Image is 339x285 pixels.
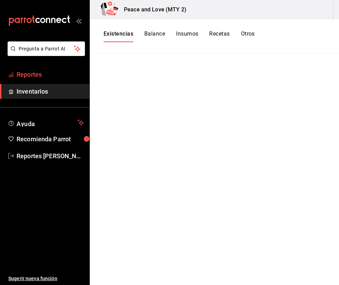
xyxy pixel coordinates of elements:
[8,41,85,56] button: Pregunta a Parrot AI
[76,18,81,23] button: open_drawer_menu
[5,50,85,57] a: Pregunta a Parrot AI
[17,134,84,144] span: Recomienda Parrot
[104,30,255,42] div: navigation tabs
[8,275,84,282] span: Sugerir nueva función
[118,6,186,14] h3: Peace and Love (MTY 2)
[19,45,74,53] span: Pregunta a Parrot AI
[17,151,84,161] span: Reportes [PERSON_NAME]
[17,118,75,127] span: Ayuda
[17,87,84,96] span: Inventarios
[104,30,133,42] button: Existencias
[17,70,84,79] span: Reportes
[176,30,198,42] button: Insumos
[144,30,165,42] button: Balance
[209,30,230,42] button: Recetas
[241,30,255,42] button: Otros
